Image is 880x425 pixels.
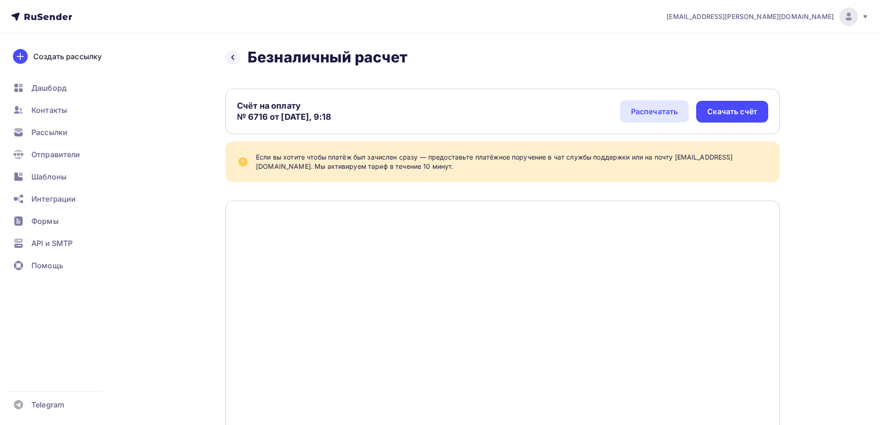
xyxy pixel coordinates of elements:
[31,149,80,160] span: Отправители
[667,12,834,21] span: [EMAIL_ADDRESS][PERSON_NAME][DOMAIN_NAME]
[31,82,67,93] span: Дашборд
[31,216,59,227] span: Формы
[31,171,67,182] span: Шаблоны
[7,79,117,97] a: Дашборд
[667,7,869,26] a: [EMAIL_ADDRESS][PERSON_NAME][DOMAIN_NAME]
[31,127,67,138] span: Рассылки
[248,48,408,67] h2: Безналичный расчет
[237,100,331,123] div: Счёт на оплату № 6716 от [DATE], 9:18
[707,106,757,117] div: Скачать счёт
[7,123,117,142] a: Рассылки
[256,153,769,171] div: Если вы хотите чтобы платёж был зачислен сразу — предоставьте платёжное поручение в чат службы по...
[31,193,76,204] span: Интеграции
[7,167,117,186] a: Шаблоны
[631,106,678,117] div: Распечатать
[31,399,64,410] span: Telegram
[31,105,67,116] span: Контакты
[31,260,63,271] span: Помощь
[33,51,102,62] div: Создать рассылку
[7,101,117,119] a: Контакты
[7,145,117,164] a: Отправители
[7,212,117,230] a: Формы
[31,238,73,249] span: API и SMTP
